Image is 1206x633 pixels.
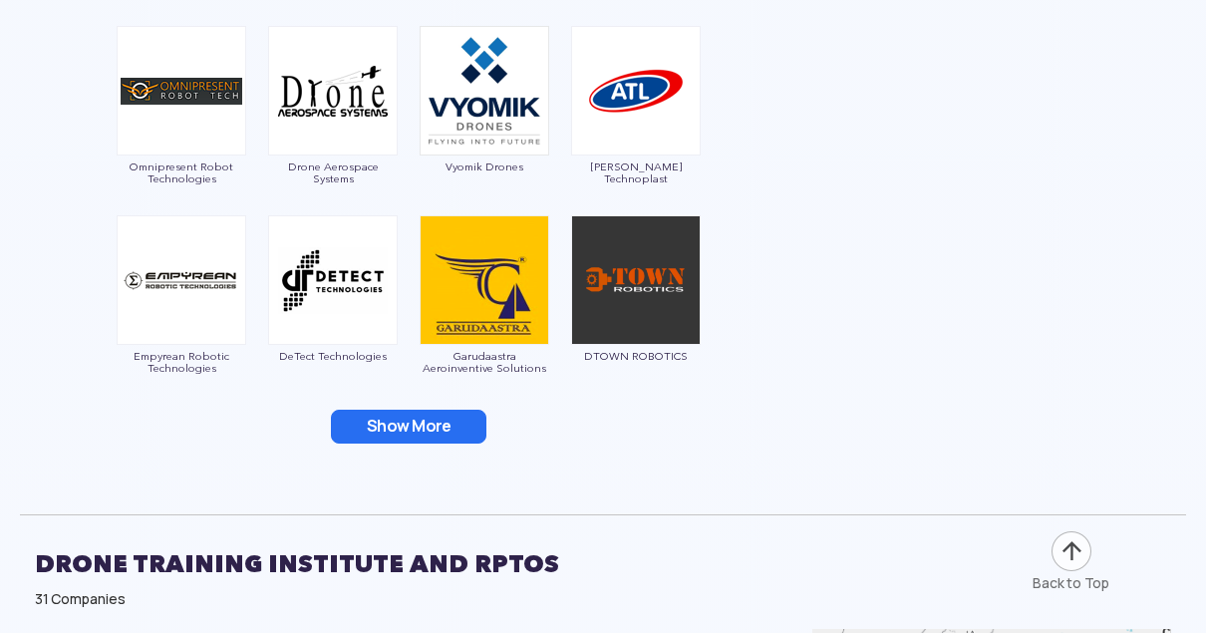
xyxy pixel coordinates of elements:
[571,26,701,156] img: ic_anjanitechnoplast.png
[570,270,702,362] a: DTOWN ROBOTICS
[267,270,399,362] a: DeTect Technologies
[267,160,399,184] span: Drone Aerospace Systems
[116,350,247,374] span: Empyrean Robotic Technologies
[117,215,246,345] img: ic_empyrean.png
[35,539,1171,589] h2: DRONE TRAINING INSTITUTE AND RPTOS
[331,410,486,444] button: Show More
[570,160,702,184] span: [PERSON_NAME] Technoplast
[420,26,549,156] img: ic_vyomik.png
[570,350,702,362] span: DTOWN ROBOTICS
[571,215,701,345] img: img_dtown.png
[419,270,550,374] a: Garudaastra Aeroinventive Solutions
[35,589,1171,609] div: 31 Companies
[419,81,550,172] a: Vyomik Drones
[116,81,247,184] a: Omnipresent Robot Technologies
[117,26,246,156] img: ic_omnipresent.png
[267,81,399,184] a: Drone Aerospace Systems
[116,160,247,184] span: Omnipresent Robot Technologies
[268,26,398,156] img: ic_droneaerospace.png
[420,215,549,345] img: ic_garudaastra.png
[1050,529,1093,573] img: ic_arrow-up.png
[1033,573,1109,593] div: Back to Top
[116,270,247,374] a: Empyrean Robotic Technologies
[267,350,399,362] span: DeTect Technologies
[419,160,550,172] span: Vyomik Drones
[570,81,702,184] a: [PERSON_NAME] Technoplast
[268,215,398,345] img: ic_detect.png
[419,350,550,374] span: Garudaastra Aeroinventive Solutions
